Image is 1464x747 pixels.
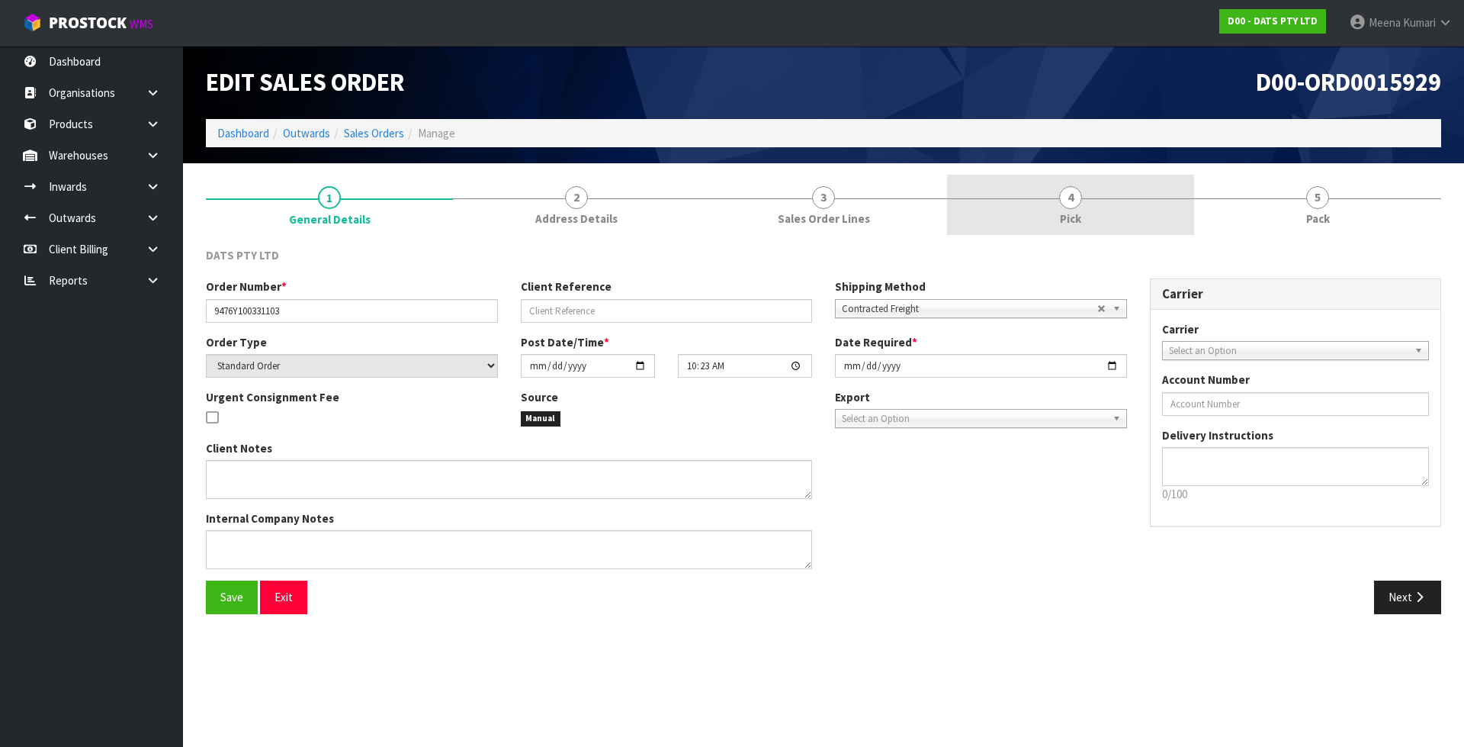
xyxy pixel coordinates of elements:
[1219,9,1326,34] a: D00 - DATS PTY LTD
[206,236,1441,626] span: General Details
[130,17,153,31] small: WMS
[1162,287,1430,301] h3: Carrier
[344,126,404,140] a: Sales Orders
[812,186,835,209] span: 3
[206,510,334,526] label: Internal Company Notes
[206,581,258,613] button: Save
[220,590,243,604] span: Save
[521,411,561,427] span: Manual
[206,279,287,295] label: Order Number
[1369,15,1401,30] span: Meena
[289,211,371,227] span: General Details
[206,248,279,262] span: DATS PTY LTD
[206,389,339,405] label: Urgent Consignment Fee
[1060,211,1081,227] span: Pick
[318,186,341,209] span: 1
[206,299,498,323] input: Order Number
[521,334,609,350] label: Post Date/Time
[1162,486,1430,502] p: 0/100
[1306,186,1329,209] span: 5
[842,300,1097,318] span: Contracted Freight
[1228,14,1318,27] strong: D00 - DATS PTY LTD
[1162,392,1430,416] input: Account Number
[1162,321,1199,337] label: Carrier
[206,440,272,456] label: Client Notes
[521,389,558,405] label: Source
[565,186,588,209] span: 2
[1059,186,1082,209] span: 4
[1403,15,1436,30] span: Kumari
[835,389,870,405] label: Export
[418,126,455,140] span: Manage
[535,211,618,227] span: Address Details
[521,279,612,295] label: Client Reference
[206,334,267,350] label: Order Type
[260,581,307,613] button: Exit
[1374,581,1441,613] button: Next
[778,211,870,227] span: Sales Order Lines
[521,299,813,323] input: Client Reference
[835,334,917,350] label: Date Required
[1256,66,1441,98] span: D00-ORD0015929
[217,126,269,140] a: Dashboard
[1169,342,1409,360] span: Select an Option
[49,13,127,33] span: ProStock
[842,410,1106,428] span: Select an Option
[23,13,42,32] img: cube-alt.png
[1306,211,1330,227] span: Pack
[283,126,330,140] a: Outwards
[1162,372,1250,388] label: Account Number
[1162,427,1273,443] label: Delivery Instructions
[835,279,926,295] label: Shipping Method
[206,66,404,98] span: Edit Sales Order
